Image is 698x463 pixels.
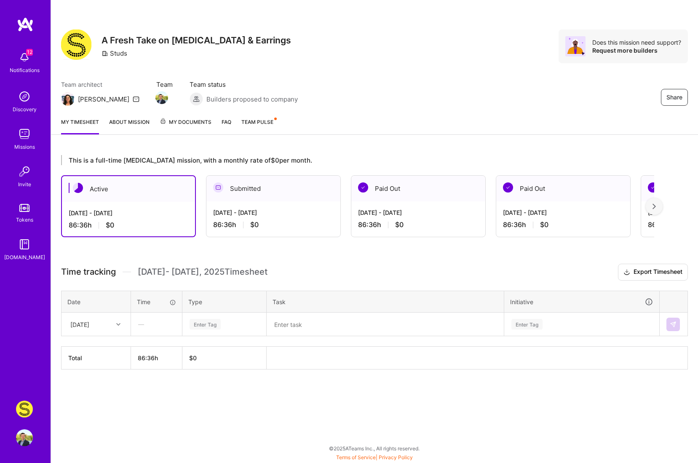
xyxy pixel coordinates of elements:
[250,220,259,229] span: $0
[648,182,658,193] img: Paid Out
[351,176,485,201] div: Paid Out
[503,220,623,229] div: 86:36 h
[69,221,188,230] div: 86:36 h
[19,204,29,212] img: tokens
[156,91,167,105] a: Team Member Avatar
[106,221,114,230] span: $0
[666,93,682,102] span: Share
[336,454,376,460] a: Terms of Service
[69,209,188,217] div: [DATE] - [DATE]
[222,118,231,134] a: FAQ
[213,182,223,193] img: Submitted
[61,155,654,165] div: This is a full-time [MEDICAL_DATA] mission, with a monthly rate of $0 per month.
[10,66,40,75] div: Notifications
[14,401,35,418] a: Studs: A Fresh Take on Ear Piercing & Earrings
[156,80,173,89] span: Team
[213,208,334,217] div: [DATE] - [DATE]
[17,17,34,32] img: logo
[16,88,33,105] img: discovery
[4,253,45,262] div: [DOMAIN_NAME]
[137,297,176,306] div: Time
[160,118,211,134] a: My Documents
[14,142,35,151] div: Missions
[206,176,340,201] div: Submitted
[206,95,298,104] span: Builders proposed to company
[540,220,548,229] span: $0
[661,89,688,106] button: Share
[592,46,681,54] div: Request more builders
[16,163,33,180] img: Invite
[78,95,129,104] div: [PERSON_NAME]
[267,291,504,313] th: Task
[379,454,413,460] a: Privacy Policy
[496,176,630,201] div: Paid Out
[26,49,33,56] span: 12
[102,49,127,58] div: Studs
[16,215,33,224] div: Tokens
[623,268,630,277] i: icon Download
[213,220,334,229] div: 86:36 h
[565,36,586,56] img: Avatar
[109,118,150,134] a: About Mission
[61,267,116,277] span: Time tracking
[190,80,298,89] span: Team status
[131,347,182,369] th: 86:36h
[16,49,33,66] img: bell
[16,236,33,253] img: guide book
[358,220,479,229] div: 86:36 h
[14,429,35,446] a: User Avatar
[102,50,108,57] i: icon CompanyGray
[61,80,139,89] span: Team architect
[102,35,291,45] h3: A Fresh Take on [MEDICAL_DATA] & Earrings
[62,291,131,313] th: Date
[503,208,623,217] div: [DATE] - [DATE]
[16,429,33,446] img: User Avatar
[592,38,681,46] div: Does this mission need support?
[358,208,479,217] div: [DATE] - [DATE]
[190,318,221,331] div: Enter Tag
[18,180,31,189] div: Invite
[670,321,677,328] img: Submit
[62,176,195,202] div: Active
[61,92,75,106] img: Team Architect
[131,313,182,335] div: —
[70,320,89,329] div: [DATE]
[503,182,513,193] img: Paid Out
[62,347,131,369] th: Total
[511,318,543,331] div: Enter Tag
[155,91,168,104] img: Team Member Avatar
[160,118,211,127] span: My Documents
[138,267,267,277] span: [DATE] - [DATE] , 2025 Timesheet
[510,297,653,307] div: Initiative
[73,183,83,193] img: Active
[241,119,273,125] span: Team Pulse
[358,182,368,193] img: Paid Out
[51,438,698,459] div: © 2025 ATeams Inc., All rights reserved.
[116,322,120,327] i: icon Chevron
[653,203,656,209] img: right
[61,118,99,134] a: My timesheet
[16,126,33,142] img: teamwork
[13,105,37,114] div: Discovery
[182,347,267,369] th: $0
[16,401,33,418] img: Studs: A Fresh Take on Ear Piercing & Earrings
[190,92,203,106] img: Builders proposed to company
[133,96,139,102] i: icon Mail
[182,291,267,313] th: Type
[395,220,404,229] span: $0
[61,29,91,60] img: Company Logo
[241,118,276,134] a: Team Pulse
[618,264,688,281] button: Export Timesheet
[336,454,413,460] span: |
